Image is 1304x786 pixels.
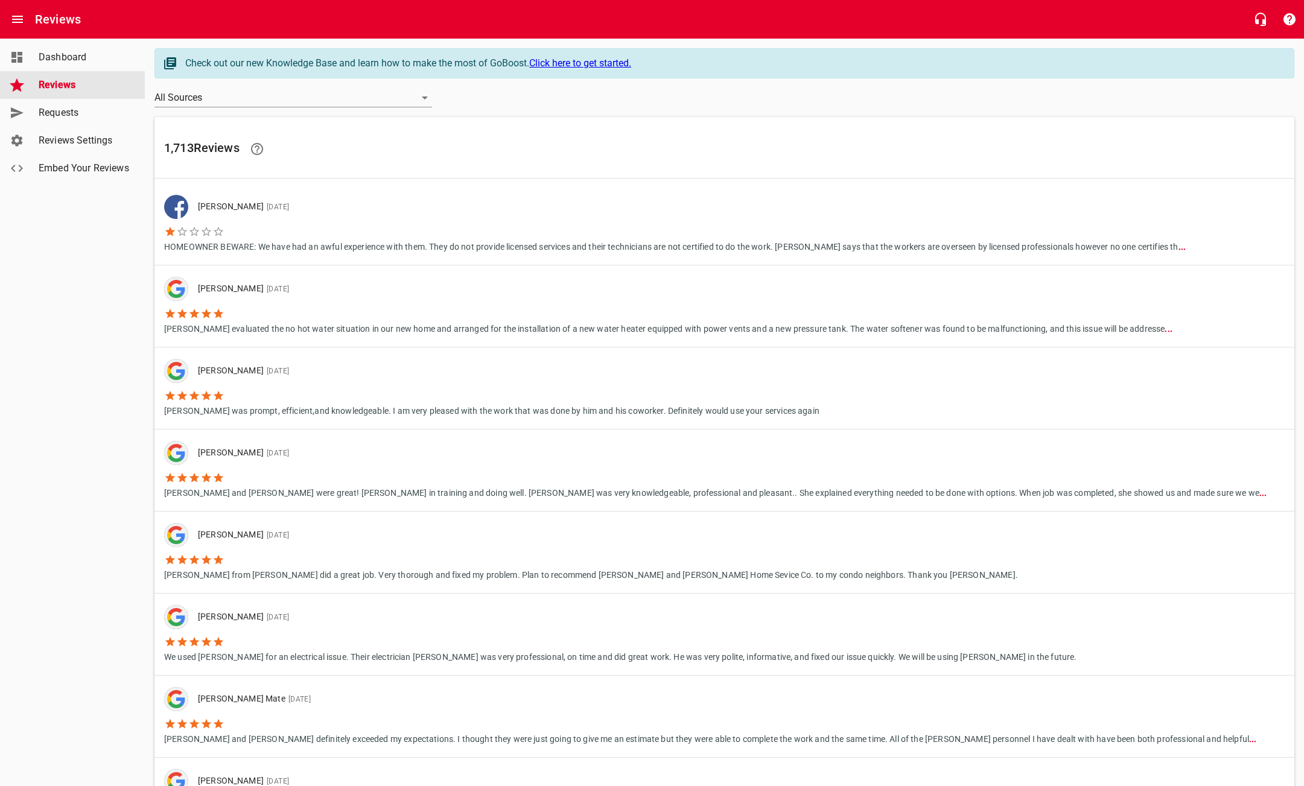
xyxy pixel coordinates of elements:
button: Open drawer [3,5,32,34]
img: google-dark.png [164,441,188,465]
b: ... [1259,488,1267,498]
div: Google [164,277,188,301]
span: Requests [39,106,130,120]
a: [PERSON_NAME][DATE][PERSON_NAME] from [PERSON_NAME] did a great job. Very thorough and fixed my p... [154,512,1294,593]
span: [DATE] [264,613,289,621]
span: [DATE] [264,285,289,293]
span: [DATE] [264,449,289,457]
span: [DATE] [264,203,289,211]
a: [PERSON_NAME][DATE]We used [PERSON_NAME] for an electrical issue. Their electrician [PERSON_NAME]... [154,594,1294,675]
span: Reviews Settings [39,133,130,148]
span: Embed Your Reviews [39,161,130,176]
img: google-dark.png [164,359,188,383]
a: [PERSON_NAME][DATE]HOMEOWNER BEWARE: We have had an awful experience with them. They do not provi... [154,183,1294,265]
button: Live Chat [1246,5,1275,34]
a: [PERSON_NAME][DATE][PERSON_NAME] was prompt, efficient,and knowledgeable. I am very pleased with ... [154,347,1294,429]
div: Google [164,687,188,711]
span: Reviews [39,78,130,92]
div: Google [164,359,188,383]
p: [PERSON_NAME] and [PERSON_NAME] were great! [PERSON_NAME] in training and doing well. [PERSON_NAM... [164,484,1267,499]
div: Check out our new Knowledge Base and learn how to make the most of GoBoost. [185,56,1282,71]
button: Support Portal [1275,5,1304,34]
span: [DATE] [264,367,289,375]
b: ... [1178,242,1186,252]
h6: Reviews [35,10,81,29]
a: [PERSON_NAME][DATE][PERSON_NAME] evaluated the no hot water situation in our new home and arrange... [154,265,1294,347]
p: [PERSON_NAME] Mate [198,693,1247,706]
p: [PERSON_NAME] from [PERSON_NAME] did a great job. Very thorough and fixed my problem. Plan to rec... [164,566,1018,582]
p: [PERSON_NAME] [198,200,1176,214]
img: facebook-dark.png [164,195,188,219]
div: Google [164,605,188,629]
span: [DATE] [264,531,289,539]
p: [PERSON_NAME] [198,610,1067,624]
span: [DATE] [285,695,311,703]
b: ... [1165,324,1172,334]
img: google-dark.png [164,523,188,547]
a: Click here to get started. [529,57,631,69]
img: google-dark.png [164,605,188,629]
span: Dashboard [39,50,130,65]
a: [PERSON_NAME][DATE][PERSON_NAME] and [PERSON_NAME] were great! [PERSON_NAME] in training and doin... [154,429,1294,511]
p: [PERSON_NAME] [198,364,810,378]
p: [PERSON_NAME] and [PERSON_NAME] definitely exceeded my expectations. I thought they were just goi... [164,730,1257,746]
p: [PERSON_NAME] was prompt, efficient,and knowledgeable. I am very pleased with the work that was d... [164,402,819,417]
span: [DATE] [264,777,289,785]
p: [PERSON_NAME] [198,528,1008,542]
h6: 1,713 Review s [164,135,1285,163]
img: google-dark.png [164,687,188,711]
p: HOMEOWNER BEWARE: We have had an awful experience with them. They do not provide licensed service... [164,238,1186,253]
a: Learn facts about why reviews are important [243,135,272,163]
a: [PERSON_NAME] Mate[DATE][PERSON_NAME] and [PERSON_NAME] definitely exceeded my expectations. I th... [154,676,1294,757]
div: Facebook [164,195,188,219]
p: [PERSON_NAME] [198,446,1257,460]
p: We used [PERSON_NAME] for an electrical issue. Their electrician [PERSON_NAME] was very professio... [164,648,1077,664]
p: [PERSON_NAME] evaluated the no hot water situation in our new home and arranged for the installat... [164,320,1172,335]
div: All Sources [154,88,432,107]
b: ... [1249,734,1256,744]
div: Google [164,441,188,465]
p: [PERSON_NAME] [198,282,1163,296]
div: Google [164,523,188,547]
img: google-dark.png [164,277,188,301]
